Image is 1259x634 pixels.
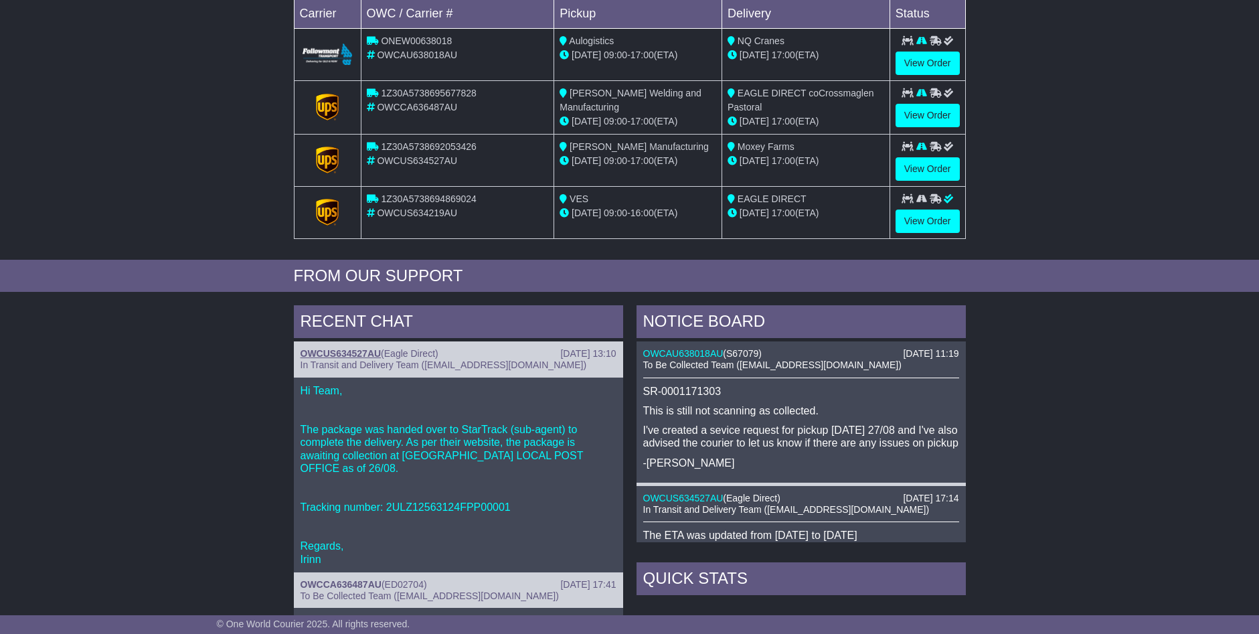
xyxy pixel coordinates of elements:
p: SR-0001171303 [643,385,959,398]
span: 17:00 [772,50,795,60]
a: OWCUS634527AU [301,348,382,359]
span: VES [570,193,588,204]
span: 17:00 [772,208,795,218]
span: OWCUS634219AU [377,208,457,218]
div: [DATE] 17:14 [903,493,958,504]
span: 09:00 [604,116,627,127]
div: FROM OUR SUPPORT [294,266,966,286]
a: OWCAU638018AU [643,348,724,359]
div: ( ) [301,579,616,590]
span: OWCAU638018AU [377,50,457,60]
span: Aulogistics [569,35,614,46]
div: [DATE] 11:19 [903,348,958,360]
p: The ETA was updated from [DATE] to [DATE] [643,529,959,542]
span: EAGLE DIRECT [738,193,807,204]
div: ( ) [643,493,959,504]
span: In Transit and Delivery Team ([EMAIL_ADDRESS][DOMAIN_NAME]) [301,360,587,370]
div: NOTICE BOARD [637,305,966,341]
span: ONEW00638018 [381,35,452,46]
span: In Transit and Delivery Team ([EMAIL_ADDRESS][DOMAIN_NAME]) [643,504,930,515]
span: 17:00 [631,50,654,60]
span: EAGLE DIRECT coCrossmaglen Pastoral [728,88,873,112]
span: Eagle Direct [384,348,435,359]
p: -[PERSON_NAME] [643,457,959,469]
span: [DATE] [572,116,601,127]
span: 1Z30A5738695677828 [381,88,476,98]
a: OWCCA636487AU [301,579,382,590]
span: 16:00 [631,208,654,218]
img: GetCarrierServiceLogo [316,94,339,121]
span: 09:00 [604,155,627,166]
div: (ETA) [728,114,884,129]
span: OWCUS634527AU [377,155,457,166]
span: 09:00 [604,208,627,218]
span: [DATE] [740,50,769,60]
span: [DATE] [572,50,601,60]
span: 1Z30A5738692053426 [381,141,476,152]
div: (ETA) [728,48,884,62]
span: 09:00 [604,50,627,60]
span: 17:00 [772,116,795,127]
span: [DATE] [572,155,601,166]
td: Deliveries [637,599,966,633]
span: 17:00 [772,155,795,166]
span: To Be Collected Team ([EMAIL_ADDRESS][DOMAIN_NAME]) [643,360,902,370]
div: - (ETA) [560,114,716,129]
span: [PERSON_NAME] Welding and Manufacturing [560,88,701,112]
img: GetCarrierServiceLogo [316,199,339,226]
span: [DATE] [740,155,769,166]
span: S67079 [726,348,758,359]
p: Regards, Irinn [301,540,616,565]
a: View Order [896,104,960,127]
span: Moxey Farms [738,141,794,152]
div: - (ETA) [560,48,716,62]
p: The package was handed over to StarTrack (sub-agent) to complete the delivery. As per their websi... [301,423,616,475]
span: © One World Courier 2025. All rights reserved. [217,619,410,629]
span: Eagle Direct [726,493,777,503]
a: View Order [896,157,960,181]
div: (ETA) [728,206,884,220]
span: ED02704 [385,579,424,590]
p: Tracking number: 2ULZ12563124FPP00001 [301,501,616,513]
span: 17:00 [631,116,654,127]
span: To Be Collected Team ([EMAIL_ADDRESS][DOMAIN_NAME]) [301,590,559,601]
span: 17:00 [631,155,654,166]
div: - (ETA) [560,206,716,220]
div: ( ) [301,348,616,360]
p: I've created a sevice request for pickup [DATE] 27/08 and I've also advised the courier to let us... [643,424,959,449]
div: [DATE] 17:41 [560,579,616,590]
span: [DATE] [740,116,769,127]
img: GetCarrierServiceLogo [316,147,339,173]
div: [DATE] 13:10 [560,348,616,360]
span: [DATE] [740,208,769,218]
span: NQ Cranes [738,35,784,46]
div: ( ) [643,348,959,360]
span: [PERSON_NAME] Manufacturing [570,141,709,152]
p: This is still not scanning as collected. [643,404,959,417]
a: View Order [896,52,960,75]
span: [DATE] [572,208,601,218]
div: - (ETA) [560,154,716,168]
a: OWCUS634527AU [643,493,724,503]
img: Followmont_Transport.png [303,44,353,66]
span: 1Z30A5738694869024 [381,193,476,204]
div: Quick Stats [637,562,966,599]
div: (ETA) [728,154,884,168]
div: RECENT CHAT [294,305,623,341]
a: View Order [896,210,960,233]
p: Hi Team, [301,384,616,397]
span: OWCCA636487AU [377,102,457,112]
